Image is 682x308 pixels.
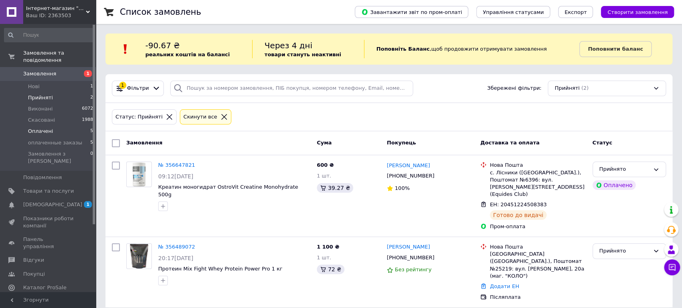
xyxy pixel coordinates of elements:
span: 600 ₴ [317,162,334,168]
span: Прийняті [555,85,579,92]
span: 1 [84,201,92,208]
span: 2 [90,94,93,101]
span: Відгуки [23,257,44,264]
span: Нові [28,83,40,90]
a: № 356489072 [158,244,195,250]
span: 1 шт. [317,255,331,261]
span: 5 [90,128,93,135]
a: Фото товару [126,243,152,269]
button: Створити замовлення [601,6,674,18]
div: 72 ₴ [317,265,344,274]
div: Післяплата [490,294,586,301]
span: Товари та послуги [23,188,74,195]
div: , щоб продовжити отримувати замовлення [364,40,580,58]
span: 5 [90,139,93,146]
div: Прийнято [599,247,650,255]
span: Статус [593,140,612,146]
div: с. Лісники ([GEOGRAPHIC_DATA].), Поштомат №6396: вул. [PERSON_NAME][STREET_ADDRESS] (Equides Club) [490,169,586,198]
span: 1 [84,70,92,77]
span: 09:12[DATE] [158,173,193,180]
span: Замовлення [23,70,56,77]
b: Поповнити баланс [588,46,643,52]
div: Нова Пошта [490,162,586,169]
div: Оплачено [593,180,636,190]
span: 0 [90,150,93,165]
span: [PHONE_NUMBER] [387,173,434,179]
span: 1 [90,83,93,90]
span: Фільтри [127,85,149,92]
span: Cума [317,140,332,146]
span: Інтернет-магазин "Beast" [26,5,86,12]
a: [PERSON_NAME] [387,162,430,170]
span: ЕН: 20451224508383 [490,201,547,207]
div: Прийнято [599,165,650,174]
div: 1 [119,82,126,89]
span: Створити замовлення [607,9,668,15]
div: Нова Пошта [490,243,586,251]
span: 6072 [82,105,93,113]
a: Додати ЕН [490,283,519,289]
b: Поповніть Баланс [376,46,429,52]
span: Панель управління [23,236,74,250]
span: Замовлення з [PERSON_NAME] [28,150,90,165]
span: 100% [395,185,410,191]
a: Створити замовлення [593,9,674,15]
img: Фото товару [130,244,148,269]
span: Покупці [23,270,45,278]
span: Прийняті [28,94,53,101]
div: Пром-оплата [490,223,586,230]
a: Протеин Mix Fight Whey Protein Power Pro 1 кг [158,266,282,272]
span: Управління статусами [483,9,544,15]
span: Замовлення та повідомлення [23,49,96,64]
span: Покупець [387,140,416,146]
span: Каталог ProSale [23,284,66,291]
span: Скасовані [28,116,55,124]
span: 20:17[DATE] [158,255,193,261]
button: Завантажити звіт по пром-оплаті [355,6,468,18]
div: [GEOGRAPHIC_DATA] ([GEOGRAPHIC_DATA].), Поштомат №25219: вул. [PERSON_NAME], 20а (маг. "КОЛО") [490,251,586,280]
span: [DEMOGRAPHIC_DATA] [23,201,82,208]
div: Ваш ID: 2363503 [26,12,96,19]
a: [PERSON_NAME] [387,243,430,251]
b: товари стануть неактивні [264,51,341,57]
div: Готово до видачі [490,210,547,220]
a: Поповнити баланс [579,41,651,57]
span: (2) [581,85,589,91]
a: Фото товару [126,162,152,187]
span: [PHONE_NUMBER] [387,255,434,261]
input: Пошук за номером замовлення, ПІБ покупця, номером телефону, Email, номером накладної [170,81,413,96]
b: реальних коштів на балансі [145,51,230,57]
span: Через 4 дні [264,41,312,50]
span: -90.67 ₴ [145,41,180,50]
h1: Список замовлень [120,7,201,17]
span: оплаченные заказы [28,139,82,146]
button: Експорт [558,6,593,18]
span: Завантажити звіт по пром-оплаті [361,8,462,16]
span: Збережені фільтри: [487,85,541,92]
span: Оплачені [28,128,53,135]
span: Показники роботи компанії [23,215,74,229]
span: 1 шт. [317,173,331,179]
div: Статус: Прийняті [114,113,164,121]
span: Повідомлення [23,174,62,181]
span: Доставка та оплата [480,140,539,146]
span: 1988 [82,116,93,124]
div: 39.27 ₴ [317,183,353,193]
img: :exclamation: [119,43,131,55]
span: Замовлення [126,140,162,146]
span: Виконані [28,105,53,113]
button: Чат з покупцем [664,259,680,275]
button: Управління статусами [476,6,550,18]
a: Креатин моногидрат OstroVit Creatine Monohydrate 500g [158,184,298,197]
a: № 356647821 [158,162,195,168]
span: 1 100 ₴ [317,244,339,250]
span: Експорт [565,9,587,15]
span: Без рейтингу [395,267,431,272]
img: Фото товару [127,162,151,187]
input: Пошук [4,28,94,42]
div: Cкинути все [182,113,219,121]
